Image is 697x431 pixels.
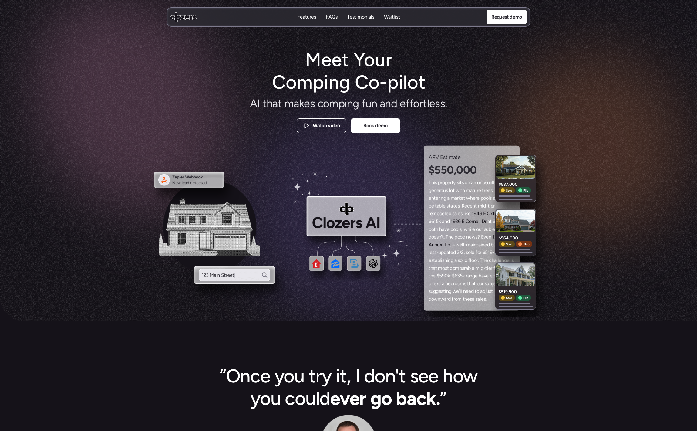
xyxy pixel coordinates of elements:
[443,186,446,194] span: u
[458,202,460,210] span: s
[429,218,431,226] span: $
[487,10,527,24] a: Request demo
[466,186,470,194] span: m
[441,233,442,241] span: '
[429,256,431,264] span: e
[462,218,464,226] span: E
[431,179,434,187] span: h
[470,186,473,194] span: a
[470,241,473,249] span: a
[455,194,457,202] span: a
[463,210,465,218] span: l
[491,13,522,21] p: Request demo
[450,225,453,233] span: p
[304,96,310,111] span: e
[429,163,515,178] h2: $550,000
[434,218,436,226] span: 1
[460,186,461,194] span: i
[463,241,464,249] span: l
[457,194,459,202] span: r
[453,249,456,256] span: d
[473,179,476,187] span: n
[436,249,439,256] span: -
[476,249,477,256] span: f
[460,186,462,194] span: t
[384,20,400,27] p: Waitlist
[473,186,474,194] span: t
[480,179,483,187] span: n
[460,241,462,249] span: e
[472,211,507,216] a: 1949 E Oxford Dr
[470,225,471,233] span: i
[477,179,480,187] span: u
[297,14,316,20] p: Features
[443,194,446,202] span: g
[463,194,465,202] span: t
[257,96,260,111] span: I
[483,202,486,210] span: d
[471,225,473,233] span: l
[478,218,480,226] span: l
[318,96,323,111] span: c
[294,96,299,111] span: a
[442,179,445,187] span: o
[429,153,515,161] h3: ARV Estimate
[433,210,437,218] span: m
[480,210,482,218] span: 9
[472,202,475,210] span: n
[460,225,462,233] span: s
[465,210,466,218] span: i
[453,202,455,210] span: k
[470,202,473,210] span: e
[459,179,460,187] span: i
[475,233,477,241] span: s
[451,194,455,202] span: m
[347,14,374,21] a: TestimonialsTestimonials
[442,202,443,210] span: l
[449,210,451,218] span: d
[434,225,436,233] span: t
[486,233,489,241] span: e
[467,179,470,187] span: n
[329,96,338,111] span: m
[267,96,272,111] span: h
[445,210,446,218] span: l
[439,233,441,241] span: n
[453,179,456,187] span: y
[429,179,431,187] span: T
[469,233,472,241] span: e
[446,202,449,210] span: s
[427,96,429,111] span: l
[431,218,434,226] span: 6
[351,118,400,133] a: Book demo
[406,96,409,111] span: f
[297,14,316,21] a: FeaturesFeatures
[466,241,470,249] span: m
[456,186,460,194] span: w
[469,218,472,226] span: o
[468,210,471,218] span: e
[250,96,257,111] span: A
[413,96,419,111] span: o
[429,241,432,249] span: A
[439,202,442,210] span: b
[445,179,448,187] span: p
[449,202,450,210] span: t
[429,225,431,233] span: b
[429,210,430,218] span: r
[466,233,469,241] span: n
[439,225,442,233] span: h
[473,241,474,249] span: i
[460,202,460,210] span: .
[439,194,441,202] span: i
[345,96,347,111] span: i
[391,96,397,111] span: d
[431,186,434,194] span: e
[441,241,444,249] span: n
[380,96,385,111] span: a
[431,256,433,264] span: s
[448,233,451,241] span: h
[464,241,466,249] span: -
[476,241,478,249] span: t
[475,194,477,202] span: r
